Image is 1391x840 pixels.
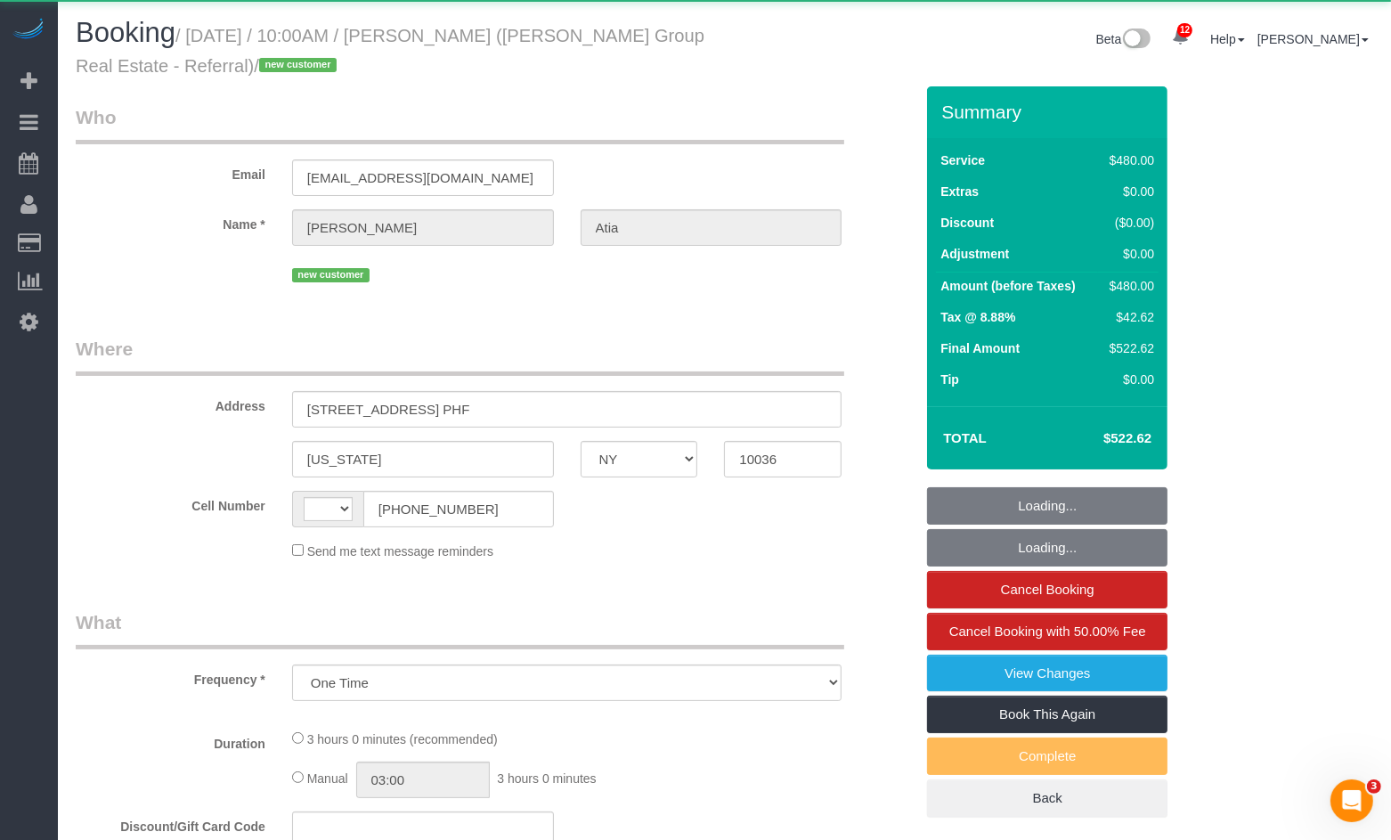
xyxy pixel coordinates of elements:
[292,159,554,196] input: Email
[940,151,985,169] label: Service
[581,209,842,246] input: Last Name
[76,104,844,144] legend: Who
[76,17,175,48] span: Booking
[1102,277,1154,295] div: $480.00
[1163,18,1198,57] a: 12
[940,339,1020,357] label: Final Amount
[940,214,994,232] label: Discount
[1102,151,1154,169] div: $480.00
[292,209,554,246] input: First Name
[927,613,1167,650] a: Cancel Booking with 50.00% Fee
[76,336,844,376] legend: Where
[1102,371,1154,388] div: $0.00
[62,665,279,689] label: Frequency *
[1177,23,1192,37] span: 12
[1102,339,1154,357] div: $522.62
[307,544,493,559] span: Send me text message reminders
[62,491,279,515] label: Cell Number
[927,655,1167,692] a: View Changes
[497,771,596,786] span: 3 hours 0 minutes
[11,18,46,43] img: Automaid Logo
[62,729,279,753] label: Duration
[1210,32,1245,46] a: Help
[1102,183,1154,200] div: $0.00
[1096,32,1151,46] a: Beta
[1121,29,1151,52] img: New interface
[307,732,498,746] span: 3 hours 0 minutes (recommended)
[1257,32,1369,46] a: [PERSON_NAME]
[292,441,554,477] input: City
[940,277,1075,295] label: Amount (before Taxes)
[1330,779,1373,822] iframe: Intercom live chat
[363,491,554,527] input: Cell Number
[949,624,1146,639] span: Cancel Booking with 50.00% Fee
[62,159,279,183] label: Email
[940,308,1015,326] label: Tax @ 8.88%
[927,696,1167,733] a: Book This Again
[940,245,1009,263] label: Adjustment
[307,771,348,786] span: Manual
[259,58,337,72] span: new customer
[940,371,959,388] label: Tip
[76,26,704,76] small: / [DATE] / 10:00AM / [PERSON_NAME] ([PERSON_NAME] Group Real Estate - Referral)
[1102,214,1154,232] div: ($0.00)
[292,268,370,282] span: new customer
[1102,308,1154,326] div: $42.62
[62,391,279,415] label: Address
[724,441,842,477] input: Zip Code
[940,183,979,200] label: Extras
[943,430,987,445] strong: Total
[1367,779,1381,794] span: 3
[62,811,279,836] label: Discount/Gift Card Code
[62,209,279,233] label: Name *
[1102,245,1154,263] div: $0.00
[927,779,1167,817] a: Back
[1050,431,1151,446] h4: $522.62
[941,102,1159,122] h3: Summary
[76,609,844,649] legend: What
[927,571,1167,608] a: Cancel Booking
[254,56,342,76] span: /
